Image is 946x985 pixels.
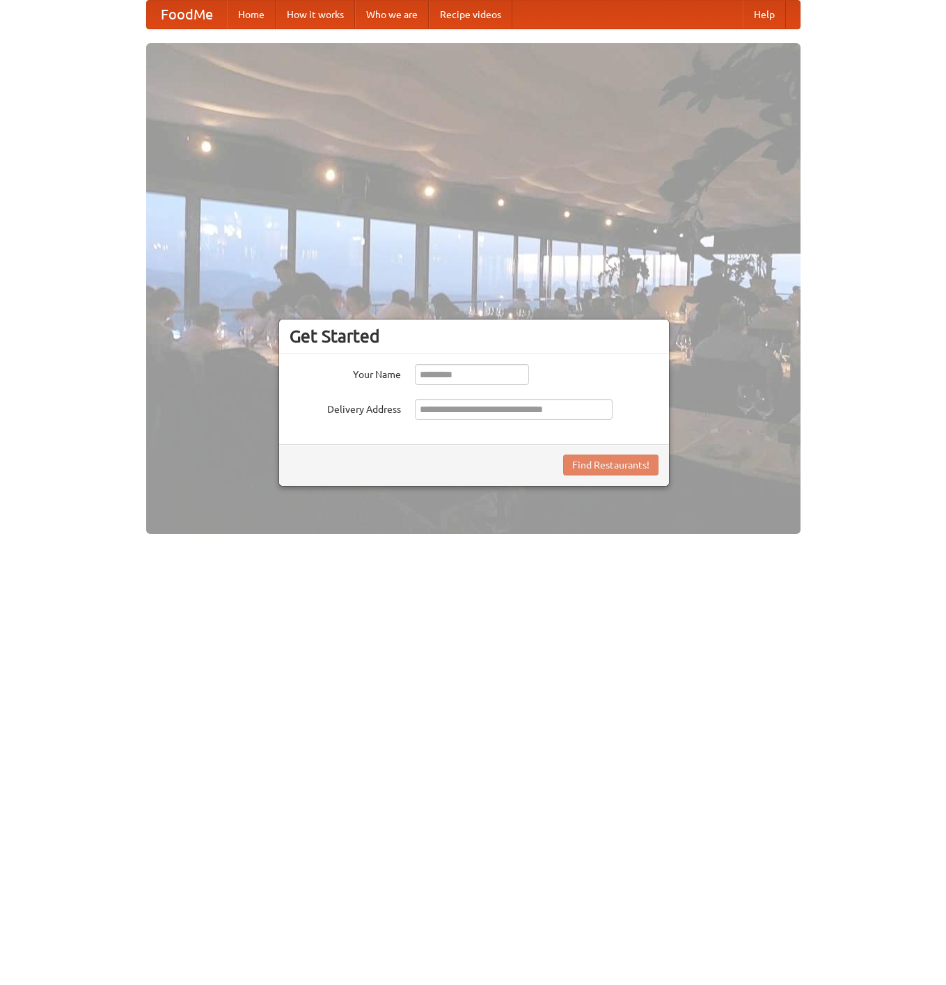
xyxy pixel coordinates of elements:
[276,1,355,29] a: How it works
[290,399,401,416] label: Delivery Address
[355,1,429,29] a: Who we are
[743,1,786,29] a: Help
[147,1,227,29] a: FoodMe
[290,364,401,381] label: Your Name
[227,1,276,29] a: Home
[290,326,659,347] h3: Get Started
[563,455,659,475] button: Find Restaurants!
[429,1,512,29] a: Recipe videos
